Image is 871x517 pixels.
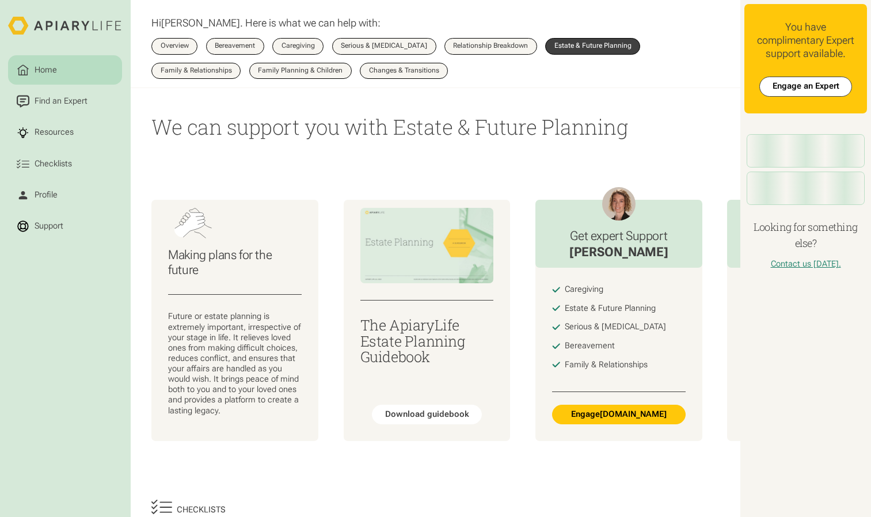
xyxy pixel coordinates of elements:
[360,63,448,79] a: Changes & Transitions
[151,63,241,79] a: Family & Relationships
[8,181,122,210] a: Profile
[360,317,494,366] h3: The ApiaryLife Estate Planning Guidebook
[282,43,315,50] div: Caregiving
[565,341,615,351] div: Bereavement
[565,303,656,314] div: Estate & Future Planning
[8,149,122,178] a: Checklists
[771,259,841,269] a: Contact us [DATE].
[32,95,89,108] div: Find an Expert
[554,43,632,50] div: Estate & Future Planning
[600,409,667,420] span: [DOMAIN_NAME]
[32,158,74,170] div: Checklists
[744,219,866,250] h4: Looking for something else?
[215,43,255,50] div: Bereavement
[444,38,537,54] a: Relationship Breakdown
[32,189,59,202] div: Profile
[552,405,686,425] a: Engage[DOMAIN_NAME]
[168,311,302,416] p: Future or estate planning is extremely important, irrespective of your stage in life. It relieves...
[569,229,668,244] h3: Get expert Support
[372,405,482,425] a: Download guidebook
[565,284,603,295] div: Caregiving
[168,248,302,277] h3: Making plans for the future
[258,67,343,74] div: Family Planning & Children
[177,505,226,515] div: Checklists
[151,17,381,30] p: Hi . Here is what we can help with:
[161,67,232,74] div: Family & Relationships
[151,38,197,54] a: Overview
[8,118,122,147] a: Resources
[206,38,264,54] a: Bereavement
[332,38,436,54] a: Serious & [MEDICAL_DATA]
[385,409,469,420] div: Download guidebook
[569,244,668,260] div: [PERSON_NAME]
[759,77,852,97] a: Engage an Expert
[32,127,75,139] div: Resources
[545,38,640,54] a: Estate & Future Planning
[369,67,439,74] div: Changes & Transitions
[8,212,122,241] a: Support
[161,17,240,29] span: [PERSON_NAME]
[565,322,666,332] div: Serious & [MEDICAL_DATA]
[341,43,427,50] div: Serious & [MEDICAL_DATA]
[272,38,324,54] a: Caregiving
[8,87,122,116] a: Find an Expert
[565,360,648,370] div: Family & Relationships
[32,220,65,233] div: Support
[453,43,528,50] div: Relationship Breakdown
[8,55,122,85] a: Home
[151,113,720,141] h1: We can support you with Estate & Future Planning
[32,64,59,77] div: Home
[249,63,352,79] a: Family Planning & Children
[753,21,859,60] div: You have complimentary Expert support available.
